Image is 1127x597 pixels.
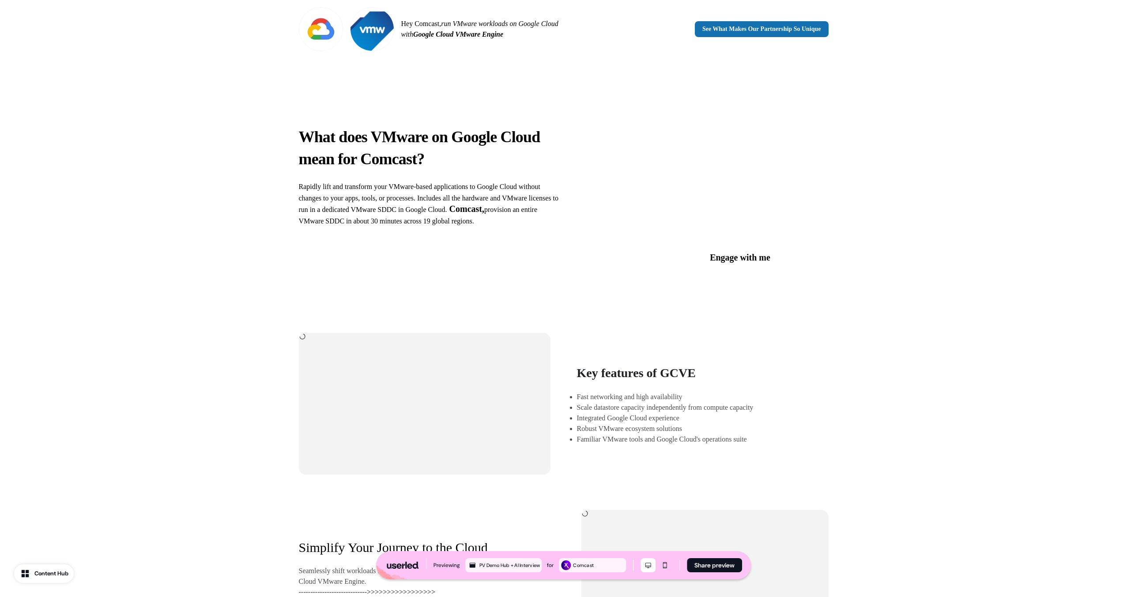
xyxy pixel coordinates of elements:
a: See What Makes Our Partnership So Unique [695,21,829,37]
p: Familiar VMware tools and Google Cloud's operations suite [577,435,747,443]
p: Robust VMware ecosystem solutions [577,425,682,432]
strong: Comcast, [449,204,484,214]
button: Mobile mode [657,558,672,572]
div: PV Demo Hub + AI Interview [479,561,540,569]
div: Content Hub [34,569,68,578]
p: Scale datastore capacity independently from compute capacity [577,404,754,411]
button: Share preview [687,558,742,572]
button: Content Hub [14,564,74,583]
strong: ----------------------------->>>>>>>>>>>>>>>>> [299,588,436,596]
span: Engage with me [710,253,770,262]
em: run VMware workloads on Google Cloud with [401,20,558,38]
p: Integrated Google Cloud experience [577,414,679,422]
div: Comcast [573,561,624,569]
span: Key features of GCVE [577,366,696,380]
div: for [547,561,554,570]
em: Google Cloud VMware Engine [413,30,503,38]
button: Desktop mode [641,558,656,572]
span: Rapidly lift and transform your VMware-based applications to Google Cloud without changes to your... [299,183,558,213]
span: Fast networking and high availability [577,393,682,401]
p: Hey Comcast, [401,19,560,40]
strong: What does VMware on Google Cloud mean for Comcast? [299,128,540,168]
h2: Simplify Your Journey to the Cloud [299,540,530,555]
div: Previewing [433,561,460,570]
